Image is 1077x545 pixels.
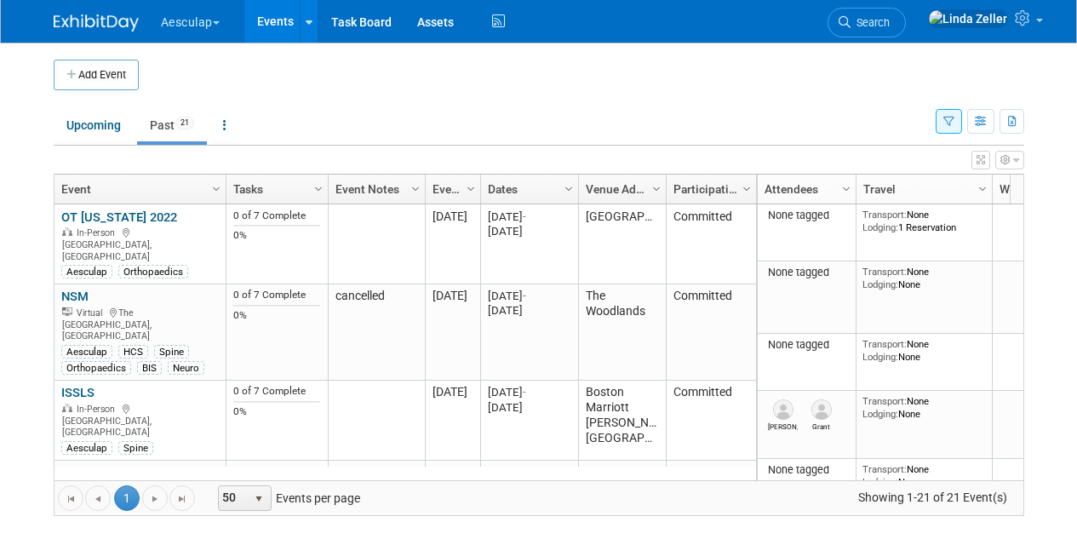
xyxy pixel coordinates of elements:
a: Search [828,8,906,37]
span: Column Settings [740,182,753,196]
span: Lodging: [862,278,898,290]
span: Lodging: [862,408,898,420]
div: Grant Kalbfleisch [806,420,836,431]
div: None None [862,395,985,420]
td: Committed [666,381,756,461]
span: 1 [114,485,140,511]
td: [DATE] [425,284,480,381]
span: Search [851,16,890,29]
a: Venue Address [586,175,655,204]
span: Column Settings [562,182,576,196]
span: Transport: [862,209,907,221]
span: Showing 1-21 of 21 Event(s) [842,485,1023,509]
div: Aesculap [61,345,112,359]
td: [DATE] [425,204,480,284]
div: 0 of 7 Complete [233,289,320,301]
img: In-Person Event [62,404,72,412]
div: BIS [137,361,162,375]
img: Virtual Event [62,307,72,316]
div: [DATE] [488,385,570,399]
div: None tagged [764,463,849,477]
div: [DATE] [488,209,570,224]
td: Committed [666,204,756,284]
a: Column Settings [207,175,226,200]
div: Neuro [168,361,204,375]
a: Column Settings [309,175,328,200]
span: 21 [175,117,194,129]
span: - [523,290,526,302]
div: Orthopaedics [118,265,188,278]
span: Go to the previous page [91,492,105,506]
td: [DATE] [425,461,480,541]
span: Virtual [77,307,107,318]
div: None 1 Reservation [862,209,985,233]
a: Go to the next page [142,485,168,511]
div: 0% [233,229,320,242]
a: Past21 [137,109,207,141]
div: None tagged [764,266,849,279]
a: ISASS [61,465,96,480]
div: [DATE] [488,289,570,303]
div: Orthopaedics [61,361,131,375]
span: Lodging: [862,476,898,488]
img: Linda Zeller [928,9,1008,28]
span: - [523,386,526,399]
span: Events per page [196,485,377,511]
img: ExhibitDay [54,14,139,32]
span: Column Settings [839,182,853,196]
div: [GEOGRAPHIC_DATA], [GEOGRAPHIC_DATA] [61,401,218,439]
div: 0 of 7 Complete [233,209,320,222]
div: None specified [233,465,320,480]
a: Column Settings [973,175,992,200]
a: Column Settings [647,175,666,200]
span: select [252,492,266,506]
div: Spine [154,345,189,359]
span: Transport: [862,266,907,278]
button: Add Event [54,60,139,90]
a: Event Notes [335,175,414,204]
a: Travel [863,175,981,204]
span: 50 [219,486,248,510]
span: Column Settings [464,182,478,196]
div: [DATE] [488,224,570,238]
span: Transport: [862,395,907,407]
div: None tagged [764,209,849,222]
td: [GEOGRAPHIC_DATA] [578,204,666,284]
a: OT [US_STATE] 2022 [61,209,177,225]
span: Lodging: [862,221,898,233]
div: [DATE] [488,400,570,415]
div: The [GEOGRAPHIC_DATA], [GEOGRAPHIC_DATA] [61,305,218,342]
td: Boston Marriott [PERSON_NAME][GEOGRAPHIC_DATA] [578,381,666,461]
span: Column Settings [650,182,663,196]
a: Event [61,175,215,204]
div: Bryan Black [768,420,798,431]
a: Event Month [433,175,469,204]
td: 1/2 page ad [328,461,425,541]
span: In-Person [77,404,120,415]
div: 0% [233,309,320,322]
td: Committed [666,284,756,381]
span: - [523,210,526,223]
a: Column Settings [837,175,856,200]
div: None None [862,266,985,290]
td: [DATE] [425,381,480,461]
div: Aesculap [61,441,112,455]
span: - [523,466,526,479]
td: The Woodlands [578,284,666,381]
div: [DATE] [488,303,570,318]
div: None None [862,338,985,363]
div: None tagged [764,338,849,352]
div: 0 of 7 Complete [233,385,320,398]
div: [GEOGRAPHIC_DATA], [GEOGRAPHIC_DATA] [61,225,218,262]
td: Committed [666,461,756,541]
a: Column Settings [461,175,480,200]
a: Tasks [233,175,317,204]
span: Go to the next page [148,492,162,506]
span: Transport: [862,338,907,350]
a: Attendees [765,175,845,204]
span: Transport: [862,463,907,475]
a: Go to the previous page [85,485,111,511]
a: Column Settings [737,175,756,200]
div: [DATE] [488,465,570,479]
div: Spine [118,441,153,455]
